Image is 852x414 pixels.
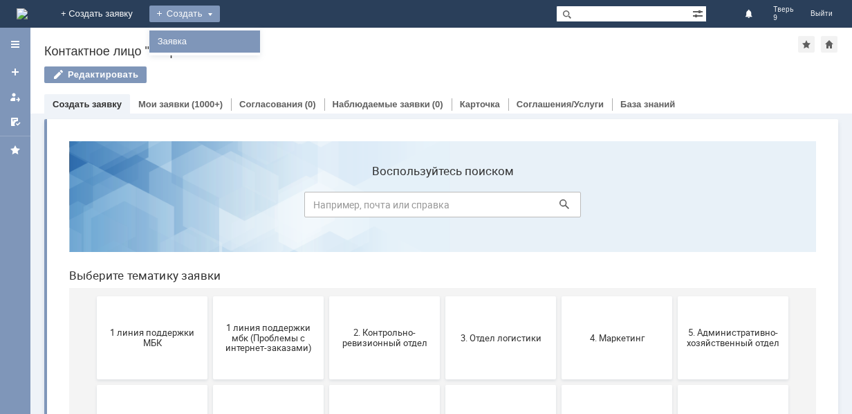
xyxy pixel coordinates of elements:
span: Финансовый отдел [275,379,378,390]
div: (0) [305,99,316,109]
button: 8. Отдел качества [271,255,382,338]
header: Выберите тематику заявки [11,138,758,152]
div: (1000+) [192,99,223,109]
button: 4. Маркетинг [503,166,614,249]
span: Франчайзинг [391,379,494,390]
span: Тверь [773,6,794,14]
a: Мои заявки [4,86,26,108]
label: Воспользуйтесь поиском [246,34,523,48]
a: Заявка [152,33,257,50]
span: Это соглашение не активно! [508,375,610,395]
button: 1 линия поддержки МБК [39,166,149,249]
span: 1 линия поддержки МБК [43,197,145,218]
a: Создать заявку [4,61,26,83]
span: 5. Административно-хозяйственный отдел [624,197,726,218]
span: 6. Закупки [43,291,145,301]
span: [PERSON_NAME]. Услуги ИТ для МБК (оформляет L1) [624,369,726,400]
span: Расширенный поиск [692,6,706,19]
span: Отдел-ИТ (Битрикс24 и CRM) [43,375,145,395]
div: (0) [432,99,443,109]
span: 2. Контрольно-ревизионный отдел [275,197,378,218]
a: Согласования [239,99,303,109]
a: Соглашения/Услуги [517,99,604,109]
div: Контактное лицо "Тверь 9" [44,44,798,58]
a: Наблюдаемые заявки [333,99,430,109]
button: 2. Контрольно-ревизионный отдел [271,166,382,249]
span: 3. Отдел логистики [391,202,494,213]
input: Например, почта или справка [246,62,523,87]
span: 1 линия поддержки мбк (Проблемы с интернет-заказами) [159,192,261,223]
button: 3. Отдел логистики [387,166,498,249]
button: 7. Служба безопасности [155,255,266,338]
a: Мои согласования [4,111,26,133]
span: Бухгалтерия (для мбк) [508,291,610,301]
div: Добавить в избранное [798,36,815,53]
span: Отдел-ИТ (Офис) [159,379,261,390]
a: Создать заявку [53,99,122,109]
span: 8. Отдел качества [275,291,378,301]
button: 5. Административно-хозяйственный отдел [620,166,730,249]
button: 1 линия поддержки мбк (Проблемы с интернет-заказами) [155,166,266,249]
button: 6. Закупки [39,255,149,338]
button: 9. Отдел-ИТ (Для МБК и Пекарни) [387,255,498,338]
a: База знаний [620,99,675,109]
div: Сделать домашней страницей [821,36,837,53]
a: Карточка [460,99,500,109]
span: 4. Маркетинг [508,202,610,213]
a: Мои заявки [138,99,189,109]
button: Бухгалтерия (для мбк) [503,255,614,338]
button: Отдел ИТ (1С) [620,255,730,338]
span: 9. Отдел-ИТ (Для МБК и Пекарни) [391,286,494,307]
span: 7. Служба безопасности [159,291,261,301]
a: Перейти на домашнюю страницу [17,8,28,19]
span: Отдел ИТ (1С) [624,291,726,301]
span: 9 [773,14,794,22]
div: Создать [149,6,220,22]
img: logo [17,8,28,19]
